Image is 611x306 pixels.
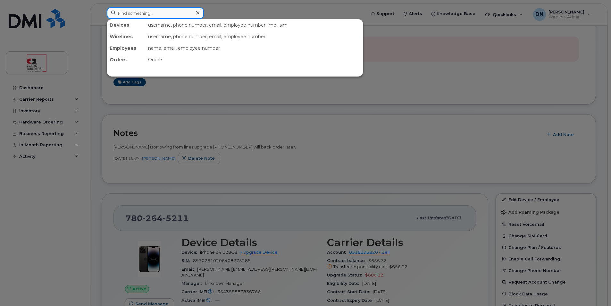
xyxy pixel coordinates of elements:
[107,54,146,65] div: Orders
[107,19,146,31] div: Devices
[107,42,146,54] div: Employees
[583,278,606,301] iframe: Messenger Launcher
[107,31,146,42] div: Wirelines
[146,42,363,54] div: name, email, employee number
[146,19,363,31] div: username, phone number, email, employee number, imei, sim
[146,31,363,42] div: username, phone number, email, employee number
[107,7,204,19] input: Find something...
[146,54,363,65] div: Orders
